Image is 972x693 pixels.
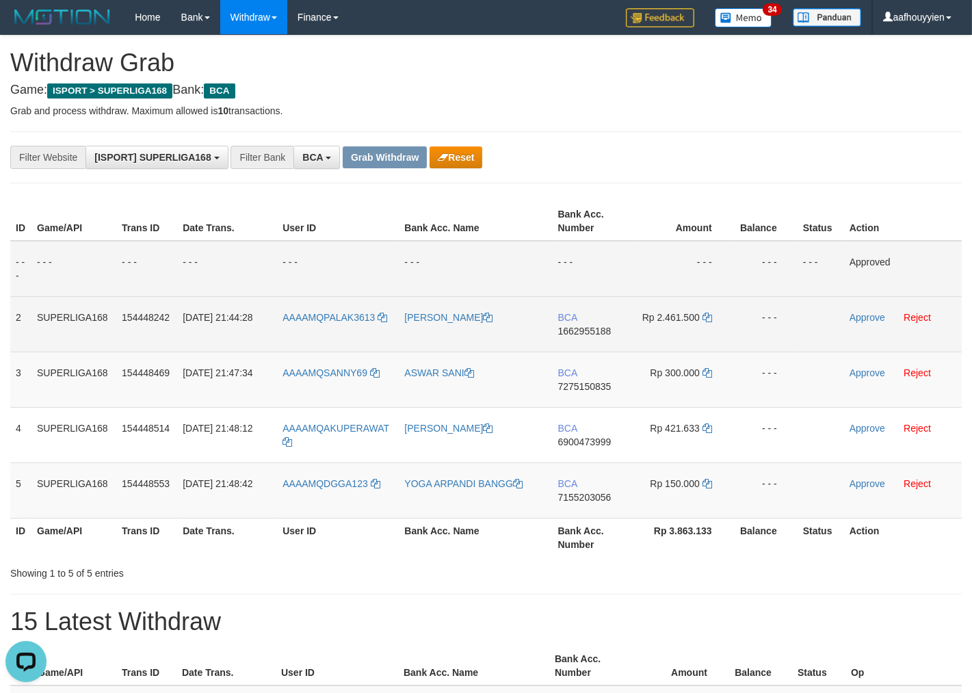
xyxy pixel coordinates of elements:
[31,296,116,352] td: SUPERLIGA168
[122,478,170,489] span: 154448553
[10,104,962,118] p: Grab and process withdraw. Maximum allowed is transactions.
[763,3,781,16] span: 34
[793,8,861,27] img: panduan.png
[798,241,844,297] td: - - -
[343,146,427,168] button: Grab Withdraw
[553,202,635,241] th: Bank Acc. Number
[702,423,712,434] a: Copy 421633 to clipboard
[177,202,277,241] th: Date Trans.
[702,367,712,378] a: Copy 300000 to clipboard
[399,241,552,297] td: - - -
[276,646,398,685] th: User ID
[86,146,228,169] button: [ISPORT] SUPERLIGA168
[283,478,368,489] span: AAAAMQDGGA123
[277,202,399,241] th: User ID
[404,478,522,489] a: YOGA ARPANDI BANGG
[10,83,962,97] h4: Game: Bank:
[183,367,252,378] span: [DATE] 21:47:34
[218,105,228,116] strong: 10
[904,312,931,323] a: Reject
[733,518,798,557] th: Balance
[283,423,389,447] a: AAAAMQAKUPERAWAT
[558,367,577,378] span: BCA
[798,202,844,241] th: Status
[399,518,552,557] th: Bank Acc. Name
[558,423,577,434] span: BCA
[850,423,885,434] a: Approve
[293,146,340,169] button: BCA
[283,423,389,434] span: AAAAMQAKUPERAWAT
[398,646,549,685] th: Bank Acc. Name
[10,352,31,407] td: 3
[283,367,367,378] span: AAAAMQSANNY69
[558,381,612,392] span: Copy 7275150835 to clipboard
[844,241,962,297] td: Approved
[177,518,277,557] th: Date Trans.
[733,407,798,462] td: - - -
[728,646,792,685] th: Balance
[5,5,47,47] button: Open LiveChat chat widget
[10,407,31,462] td: 4
[558,478,577,489] span: BCA
[116,518,177,557] th: Trans ID
[702,312,712,323] a: Copy 2461500 to clipboard
[733,241,798,297] td: - - -
[283,367,380,378] a: AAAAMQSANNY69
[283,478,380,489] a: AAAAMQDGGA123
[430,146,482,168] button: Reset
[122,423,170,434] span: 154448514
[650,367,699,378] span: Rp 300.000
[904,367,931,378] a: Reject
[904,423,931,434] a: Reject
[31,462,116,518] td: SUPERLIGA168
[702,478,712,489] a: Copy 150000 to clipboard
[635,518,733,557] th: Rp 3.863.133
[204,83,235,99] span: BCA
[850,478,885,489] a: Approve
[650,478,699,489] span: Rp 150.000
[404,312,492,323] a: [PERSON_NAME]
[116,241,177,297] td: - - -
[302,152,323,163] span: BCA
[183,312,252,323] span: [DATE] 21:44:28
[850,367,885,378] a: Approve
[31,241,116,297] td: - - -
[635,202,733,241] th: Amount
[631,646,728,685] th: Amount
[10,241,31,297] td: - - -
[32,646,116,685] th: Game/API
[31,407,116,462] td: SUPERLIGA168
[10,49,962,77] h1: Withdraw Grab
[733,202,798,241] th: Balance
[715,8,772,27] img: Button%20Memo.svg
[31,518,116,557] th: Game/API
[94,152,211,163] span: [ISPORT] SUPERLIGA168
[277,241,399,297] td: - - -
[10,518,31,557] th: ID
[558,312,577,323] span: BCA
[10,7,114,27] img: MOTION_logo.png
[10,608,962,636] h1: 15 Latest Withdraw
[122,367,170,378] span: 154448469
[845,646,962,685] th: Op
[183,478,252,489] span: [DATE] 21:48:42
[183,423,252,434] span: [DATE] 21:48:12
[10,202,31,241] th: ID
[231,146,293,169] div: Filter Bank
[558,326,612,337] span: Copy 1662955188 to clipboard
[10,561,395,580] div: Showing 1 to 5 of 5 entries
[283,312,387,323] a: AAAAMQPALAK3613
[47,83,172,99] span: ISPORT > SUPERLIGA168
[850,312,885,323] a: Approve
[635,241,733,297] td: - - -
[404,367,473,378] a: ASWAR SANI
[733,296,798,352] td: - - -
[733,462,798,518] td: - - -
[176,646,276,685] th: Date Trans.
[10,462,31,518] td: 5
[31,352,116,407] td: SUPERLIGA168
[558,492,612,503] span: Copy 7155203056 to clipboard
[404,423,492,434] a: [PERSON_NAME]
[122,312,170,323] span: 154448242
[844,518,962,557] th: Action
